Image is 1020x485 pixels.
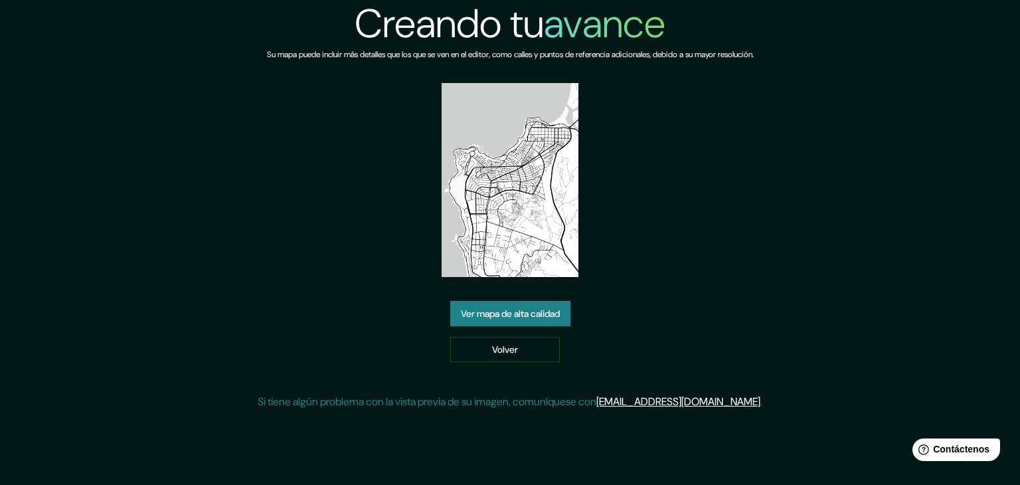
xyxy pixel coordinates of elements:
[461,308,560,320] font: Ver mapa de alta calidad
[596,395,760,409] a: [EMAIL_ADDRESS][DOMAIN_NAME]
[760,395,762,409] font: .
[442,83,579,277] img: vista previa del mapa creado
[450,301,570,326] a: Ver mapa de alta calidad
[258,395,596,409] font: Si tiene algún problema con la vista previa de su imagen, comuníquese con
[450,337,560,362] a: Volver
[267,49,754,60] font: Su mapa puede incluir más detalles que los que se ven en el editor, como calles y puntos de refer...
[492,343,518,355] font: Volver
[902,433,1005,470] iframe: Lanzador de widgets de ayuda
